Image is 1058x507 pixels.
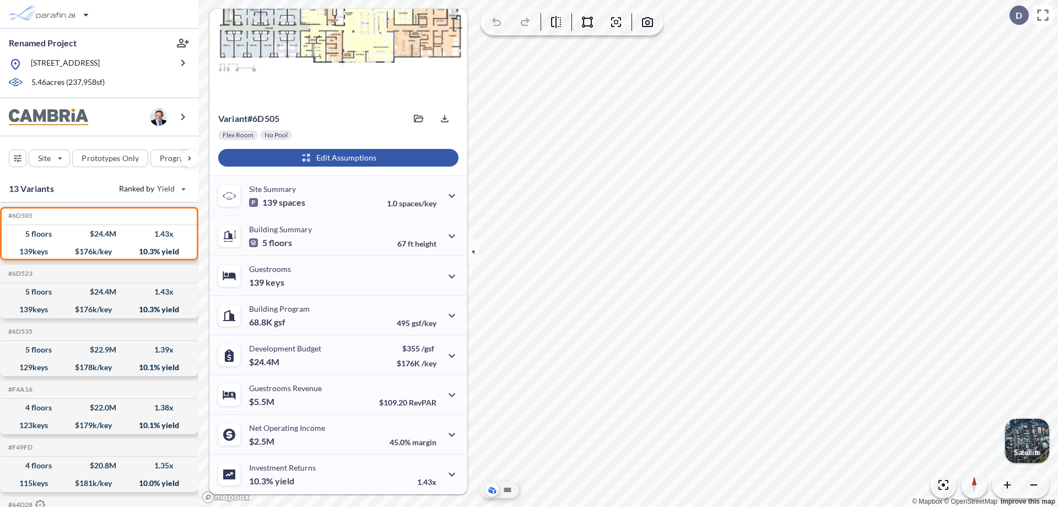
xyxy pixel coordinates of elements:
[249,344,321,353] p: Development Budget
[397,239,436,248] p: 67
[266,277,284,288] span: keys
[1014,448,1040,457] p: Satellite
[274,317,285,328] span: gsf
[249,277,284,288] p: 139
[249,264,291,274] p: Guestrooms
[249,317,285,328] p: 68.8K
[409,398,436,407] span: RevPAR
[249,396,276,407] p: $5.5M
[249,237,292,248] p: 5
[218,149,458,167] button: Edit Assumptions
[6,444,33,451] h5: Click to copy the code
[218,113,247,124] span: Variant
[110,180,193,198] button: Ranked by Yield
[944,498,997,505] a: OpenStreetMap
[202,491,250,504] a: Mapbox homepage
[249,184,296,194] p: Site Summary
[223,131,253,140] p: Flex Room
[397,318,436,328] p: 495
[218,113,279,124] p: # 6d505
[150,108,168,126] img: user logo
[29,150,70,167] button: Site
[72,150,148,167] button: Prototypes Only
[390,437,436,447] p: 45.0%
[9,37,77,49] p: Renamed Project
[417,477,436,487] p: 1.43x
[31,57,100,71] p: [STREET_ADDRESS]
[249,225,312,234] p: Building Summary
[1005,419,1049,463] img: Switcher Image
[6,212,33,220] h5: Click to copy the code
[485,483,499,497] button: Aerial View
[269,237,292,248] span: floors
[249,463,316,472] p: Investment Returns
[379,398,436,407] p: $109.20
[408,239,413,248] span: ft
[160,153,191,164] p: Program
[157,183,175,194] span: Yield
[249,304,310,313] p: Building Program
[31,77,105,89] p: 5.46 acres ( 237,958 sf)
[1005,419,1049,463] button: Switcher ImageSatellite
[150,150,210,167] button: Program
[501,483,514,497] button: Site Plan
[397,344,436,353] p: $355
[38,153,51,164] p: Site
[912,498,942,505] a: Mapbox
[249,197,305,208] p: 139
[9,109,88,126] img: BrandImage
[279,197,305,208] span: spaces
[275,476,294,487] span: yield
[397,359,436,368] p: $176K
[387,199,436,208] p: 1.0
[6,270,33,277] h5: Click to copy the code
[422,359,436,368] span: /key
[399,199,436,208] span: spaces/key
[249,436,276,447] p: $2.5M
[412,437,436,447] span: margin
[6,386,33,393] h5: Click to copy the code
[1001,498,1055,505] a: Improve this map
[6,328,33,335] h5: Click to copy the code
[1016,10,1022,20] p: D
[249,423,325,433] p: Net Operating Income
[415,239,436,248] span: height
[82,153,139,164] p: Prototypes Only
[412,318,436,328] span: gsf/key
[249,476,294,487] p: 10.3%
[249,383,322,393] p: Guestrooms Revenue
[264,131,288,140] p: No Pool
[9,182,54,195] p: 13 Variants
[249,356,281,367] p: $24.4M
[422,344,434,353] span: /gsf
